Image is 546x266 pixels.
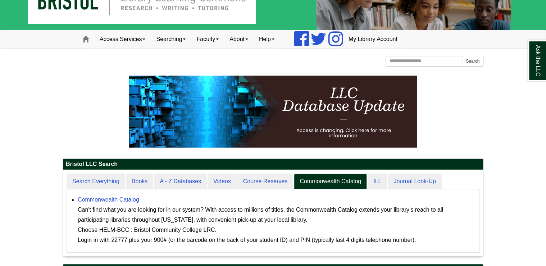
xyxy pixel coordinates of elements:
div: Can't find what you are looking for in our system? With access to millions of titles, the Commonw... [78,205,476,245]
a: Faculty [191,30,224,48]
img: HTML tutorial [129,76,417,148]
a: Videos [208,173,237,190]
a: Course Reserves [237,173,294,190]
a: Access Services [94,30,151,48]
a: Help [254,30,280,48]
a: My Library Account [343,30,403,48]
h2: Bristol LLC Search [63,159,483,170]
button: Search [462,56,483,67]
a: Search Everything [67,173,125,190]
a: About [224,30,254,48]
a: Commonwealth Catalog [294,173,367,190]
a: Journal Look-Up [388,173,441,190]
a: Books [126,173,153,190]
a: ILL [368,173,387,190]
a: Commonwealth Catalog [78,197,139,203]
a: Searching [151,30,191,48]
a: A - Z Databases [154,173,207,190]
